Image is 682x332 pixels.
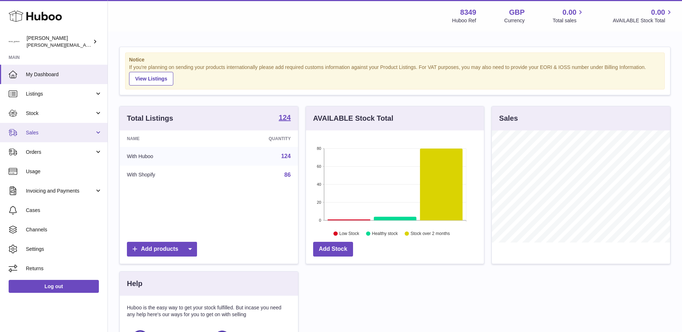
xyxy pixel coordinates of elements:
span: Orders [26,149,95,156]
text: Stock over 2 months [411,231,450,236]
a: Log out [9,280,99,293]
h3: Help [127,279,142,289]
span: Returns [26,265,102,272]
th: Quantity [216,130,298,147]
text: Healthy stock [372,231,398,236]
span: Sales [26,129,95,136]
span: Stock [26,110,95,117]
a: Add Stock [313,242,353,257]
strong: 8349 [460,8,476,17]
span: Settings [26,246,102,253]
img: katy.taghizadeh@michelgermain.com [9,36,19,47]
a: 0.00 AVAILABLE Stock Total [613,8,673,24]
text: 60 [317,164,321,169]
span: Listings [26,91,95,97]
span: 0.00 [563,8,577,17]
div: [PERSON_NAME] [27,35,91,49]
a: Add products [127,242,197,257]
span: Usage [26,168,102,175]
text: 40 [317,182,321,186]
text: 20 [317,200,321,204]
text: 80 [317,146,321,151]
span: AVAILABLE Stock Total [613,17,673,24]
text: 0 [319,218,321,222]
div: Currency [504,17,525,24]
span: [PERSON_NAME][EMAIL_ADDRESS][DOMAIN_NAME] [27,42,144,48]
div: If you're planning on sending your products internationally please add required customs informati... [129,64,661,86]
span: Channels [26,226,102,233]
span: 0.00 [651,8,665,17]
td: With Huboo [120,147,216,166]
strong: Notice [129,56,661,63]
span: Cases [26,207,102,214]
h3: AVAILABLE Stock Total [313,114,393,123]
a: 0.00 Total sales [553,8,585,24]
th: Name [120,130,216,147]
p: Huboo is the easy way to get your stock fulfilled. But incase you need any help here's our ways f... [127,304,291,318]
strong: GBP [509,8,525,17]
a: 124 [279,114,290,123]
text: Low Stock [339,231,360,236]
span: Total sales [553,17,585,24]
div: Huboo Ref [452,17,476,24]
a: 124 [281,153,291,159]
span: My Dashboard [26,71,102,78]
a: 86 [284,172,291,178]
a: View Listings [129,72,173,86]
td: With Shopify [120,166,216,184]
h3: Total Listings [127,114,173,123]
span: Invoicing and Payments [26,188,95,194]
strong: 124 [279,114,290,121]
h3: Sales [499,114,518,123]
